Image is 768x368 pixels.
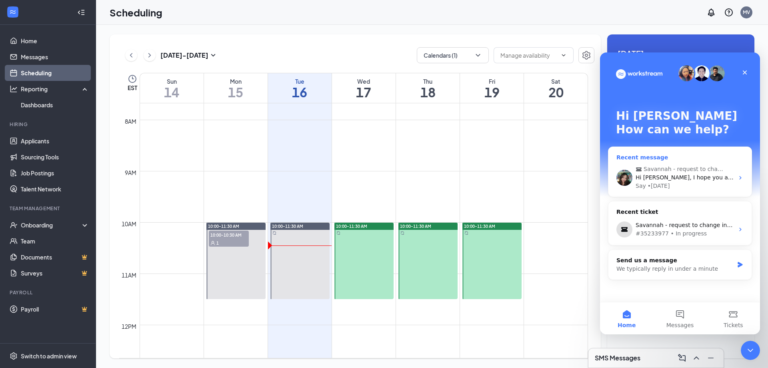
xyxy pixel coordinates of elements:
[48,129,70,138] div: • [DATE]
[8,165,152,189] div: Savannah - request to change information#35233977 • In progress
[16,155,144,165] div: Recent ticket
[128,84,137,92] span: EST
[146,50,154,60] svg: ChevronRight
[21,85,90,93] div: Reporting
[21,352,77,360] div: Switch to admin view
[474,51,482,59] svg: ChevronDown
[400,223,431,229] span: 10:00-11:30 AM
[10,221,18,229] svg: UserCheck
[21,265,89,281] a: SurveysCrown
[107,250,160,282] button: Tickets
[10,352,18,360] svg: Settings
[140,77,204,85] div: Sun
[600,52,760,334] iframe: Intercom live chat
[123,168,138,177] div: 9am
[21,49,89,65] a: Messages
[10,205,88,212] div: Team Management
[16,204,134,212] div: Send us a message
[21,233,89,249] a: Team
[160,51,208,60] h3: [DATE] - [DATE]
[578,47,594,63] button: Settings
[332,85,396,99] h1: 17
[332,77,396,85] div: Wed
[8,197,152,227] div: Send us a messageWe typically reply in under a minute
[36,169,134,177] div: Savannah - request to change information
[676,352,688,364] button: ComposeMessage
[16,212,134,221] div: We typically reply in under a minute
[204,73,268,103] a: September 15, 2025
[582,50,591,60] svg: Settings
[36,177,134,185] div: #35233977 • In progress
[210,241,215,245] svg: User
[120,271,138,280] div: 11am
[21,133,89,149] a: Applicants
[692,353,701,363] svg: ChevronUp
[21,65,89,81] a: Scheduling
[706,8,716,17] svg: Notifications
[618,47,744,60] span: [DATE]
[124,270,143,275] span: Tickets
[706,353,716,363] svg: Minimize
[53,250,106,282] button: Messages
[128,74,137,84] svg: Clock
[10,289,88,296] div: Payroll
[208,50,218,60] svg: SmallChevronDown
[268,73,332,103] a: September 16, 2025
[417,47,489,63] button: Calendars (1)ChevronDown
[595,354,640,362] h3: SMS Messages
[10,121,88,128] div: Hiring
[268,85,332,99] h1: 16
[741,341,760,360] iframe: Intercom live chat
[21,33,89,49] a: Home
[336,231,340,235] svg: Sync
[140,73,204,103] a: September 14, 2025
[560,52,567,58] svg: ChevronDown
[123,117,138,126] div: 8am
[120,219,138,228] div: 10am
[724,8,734,17] svg: QuestionInfo
[272,231,276,235] svg: Sync
[110,6,162,19] h1: Scheduling
[272,223,303,229] span: 10:00-11:30 AM
[460,77,524,85] div: Fri
[396,73,460,103] a: September 18, 2025
[524,77,588,85] div: Sat
[743,9,750,16] div: MV
[204,77,268,85] div: Mon
[396,85,460,99] h1: 18
[396,77,460,85] div: Thu
[208,223,239,229] span: 10:00-11:30 AM
[21,249,89,265] a: DocumentsCrown
[677,353,687,363] svg: ComposeMessage
[9,8,17,16] svg: WorkstreamLogo
[464,223,495,229] span: 10:00-11:30 AM
[400,231,404,235] svg: Sync
[144,49,156,61] button: ChevronRight
[204,85,268,99] h1: 15
[66,270,94,275] span: Messages
[460,85,524,99] h1: 19
[464,231,468,235] svg: Sync
[21,165,89,181] a: Job Postings
[268,77,332,85] div: Tue
[500,51,557,60] input: Manage availability
[21,97,89,113] a: Dashboards
[18,270,36,275] span: Home
[216,240,219,246] span: 1
[125,49,137,61] button: ChevronLeft
[140,85,204,99] h1: 14
[460,73,524,103] a: September 19, 2025
[77,8,85,16] svg: Collapse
